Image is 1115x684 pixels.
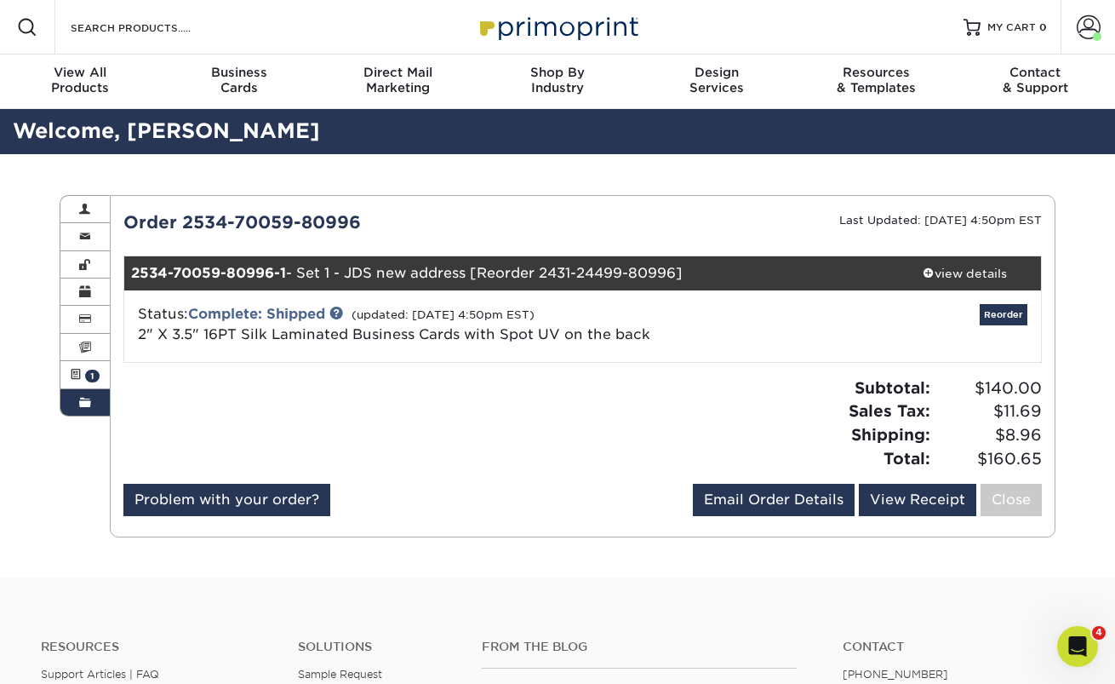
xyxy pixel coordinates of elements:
div: Industry [477,65,637,95]
h4: From the Blog [482,640,796,654]
span: Contact [956,65,1115,80]
span: $140.00 [935,376,1042,400]
span: Business [159,65,318,80]
a: Email Order Details [693,484,855,516]
h4: Solutions [298,640,456,654]
a: DesignServices [638,55,797,109]
div: Services [638,65,797,95]
a: Reorder [980,304,1027,325]
span: MY CART [987,20,1036,35]
span: Resources [797,65,956,80]
a: Shop ByIndustry [477,55,637,109]
small: (updated: [DATE] 4:50pm EST) [352,308,535,321]
a: Direct MailMarketing [318,55,477,109]
a: [PHONE_NUMBER] [843,668,948,681]
strong: Subtotal: [855,378,930,397]
a: 1 [60,361,110,388]
img: Primoprint [472,9,643,45]
strong: Shipping: [851,425,930,444]
input: SEARCH PRODUCTS..... [69,17,235,37]
span: Direct Mail [318,65,477,80]
div: Order 2534-70059-80996 [111,210,583,235]
span: 1 [85,370,100,382]
a: Contact [843,640,1074,654]
span: 2" X 3.5" 16PT Silk Laminated Business Cards with Spot UV on the back [138,326,650,342]
div: & Templates [797,65,956,95]
div: view details [888,265,1041,282]
small: Last Updated: [DATE] 4:50pm EST [839,214,1042,227]
span: $8.96 [935,423,1042,447]
a: view details [888,256,1041,290]
div: & Support [956,65,1115,95]
h4: Resources [41,640,272,654]
a: Problem with your order? [123,484,330,516]
a: Resources& Templates [797,55,956,109]
div: Marketing [318,65,477,95]
div: - Set 1 - JDS new address [Reorder 2431-24499-80996] [124,256,889,290]
a: Sample Request [298,668,382,681]
span: 4 [1092,626,1106,640]
span: $160.65 [935,447,1042,471]
a: BusinessCards [159,55,318,109]
div: Cards [159,65,318,95]
iframe: Intercom live chat [1057,626,1098,667]
span: $11.69 [935,399,1042,423]
a: Complete: Shipped [188,306,325,322]
a: View Receipt [859,484,976,516]
a: Close [981,484,1042,516]
strong: Total: [883,449,930,468]
strong: 2534-70059-80996-1 [131,265,286,281]
a: Contact& Support [956,55,1115,109]
span: Shop By [477,65,637,80]
strong: Sales Tax: [849,401,930,420]
span: Design [638,65,797,80]
span: 0 [1039,21,1047,33]
div: Status: [125,304,735,345]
